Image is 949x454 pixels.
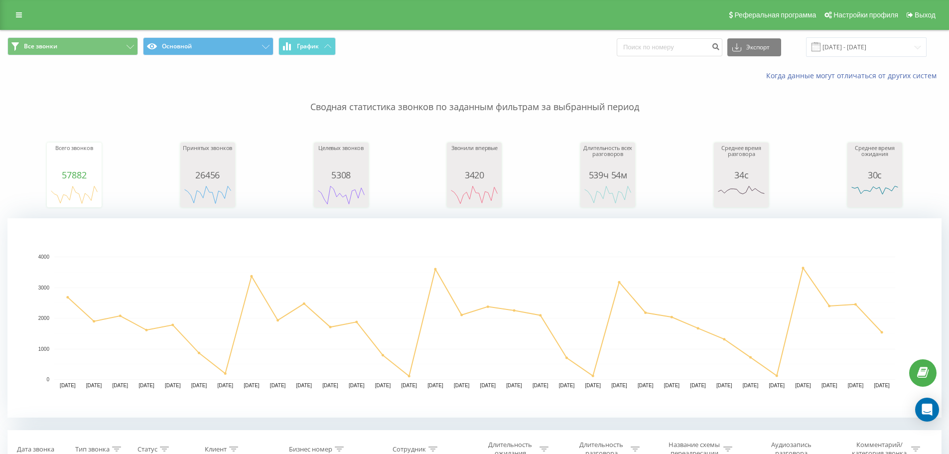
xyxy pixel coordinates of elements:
svg: A chart. [716,180,766,210]
button: Экспорт [727,38,781,56]
div: Тип звонка [75,445,110,454]
div: 5308 [316,170,366,180]
div: Сотрудник [393,445,426,454]
text: [DATE] [113,383,129,388]
text: [DATE] [375,383,391,388]
button: Все звонки [7,37,138,55]
text: [DATE] [480,383,496,388]
span: Реферальная программа [734,11,816,19]
div: 539ч 54м [583,170,633,180]
div: 57882 [49,170,99,180]
text: [DATE] [244,383,260,388]
text: [DATE] [60,383,76,388]
text: [DATE] [296,383,312,388]
text: 0 [46,377,49,382]
text: [DATE] [874,383,890,388]
div: Звонили впервые [449,145,499,170]
text: [DATE] [638,383,654,388]
text: 4000 [38,254,50,260]
div: Длительность всех разговоров [583,145,633,170]
div: 34с [716,170,766,180]
div: Среднее время ожидания [850,145,900,170]
text: [DATE] [769,383,785,388]
text: 3000 [38,285,50,291]
text: 2000 [38,315,50,321]
text: [DATE] [664,383,680,388]
svg: A chart. [7,218,942,418]
text: [DATE] [743,383,759,388]
span: Все звонки [24,42,57,50]
div: Всего звонков [49,145,99,170]
text: [DATE] [533,383,548,388]
svg: A chart. [850,180,900,210]
text: [DATE] [427,383,443,388]
text: [DATE] [349,383,365,388]
text: [DATE] [138,383,154,388]
text: [DATE] [611,383,627,388]
div: Бизнес номер [289,445,332,454]
text: [DATE] [401,383,417,388]
text: [DATE] [506,383,522,388]
div: Целевых звонков [316,145,366,170]
text: [DATE] [716,383,732,388]
div: 26456 [183,170,233,180]
span: График [297,43,319,50]
span: Настройки профиля [833,11,898,19]
div: Статус [137,445,157,454]
div: 3420 [449,170,499,180]
p: Сводная статистика звонков по заданным фильтрам за выбранный период [7,81,942,114]
text: [DATE] [270,383,286,388]
div: 30с [850,170,900,180]
a: Когда данные могут отличаться от других систем [766,71,942,80]
text: [DATE] [690,383,706,388]
svg: A chart. [49,180,99,210]
button: График [278,37,336,55]
text: [DATE] [585,383,601,388]
text: [DATE] [165,383,181,388]
div: Клиент [205,445,227,454]
input: Поиск по номеру [617,38,722,56]
svg: A chart. [183,180,233,210]
text: [DATE] [848,383,864,388]
svg: A chart. [316,180,366,210]
div: Среднее время разговора [716,145,766,170]
div: Дата звонка [17,445,54,454]
text: [DATE] [795,383,811,388]
span: Выход [915,11,936,19]
text: 1000 [38,346,50,352]
text: [DATE] [322,383,338,388]
text: [DATE] [191,383,207,388]
text: [DATE] [217,383,233,388]
div: Принятых звонков [183,145,233,170]
div: Open Intercom Messenger [915,398,939,422]
text: [DATE] [559,383,575,388]
text: [DATE] [821,383,837,388]
svg: A chart. [449,180,499,210]
text: [DATE] [86,383,102,388]
text: [DATE] [454,383,470,388]
svg: A chart. [583,180,633,210]
button: Основной [143,37,273,55]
